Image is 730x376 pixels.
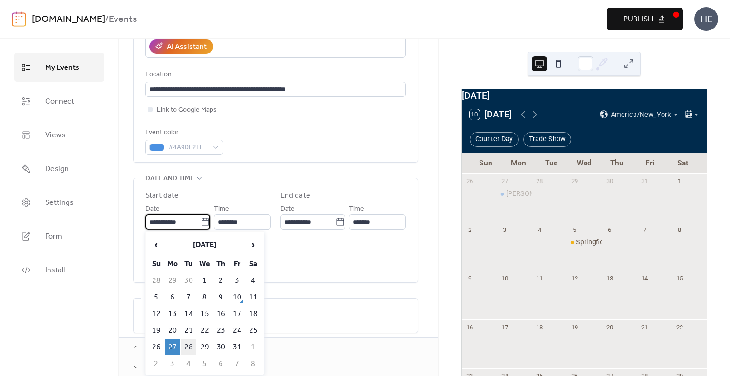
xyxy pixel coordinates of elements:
[181,273,196,289] td: 30
[45,94,74,109] span: Connect
[109,10,137,29] b: Events
[570,274,579,283] div: 12
[197,323,212,338] td: 22
[181,289,196,305] td: 7
[611,111,671,118] span: America/New_York
[45,229,62,244] span: Form
[213,339,229,355] td: 30
[149,356,164,372] td: 2
[165,306,180,322] td: 13
[134,346,196,368] button: Cancel
[14,255,104,284] a: Install
[45,128,66,143] span: Views
[470,153,502,174] div: Sun
[465,274,474,283] div: 9
[280,190,310,202] div: End date
[149,273,164,289] td: 28
[675,226,684,234] div: 8
[181,339,196,355] td: 28
[45,162,69,176] span: Design
[149,339,164,355] td: 26
[157,105,217,116] span: Link to Google Maps
[624,14,653,25] span: Publish
[246,289,261,305] td: 11
[246,306,261,322] td: 18
[280,203,295,215] span: Date
[500,177,509,185] div: 27
[165,356,180,372] td: 3
[500,226,509,234] div: 3
[145,203,160,215] span: Date
[535,177,544,185] div: 28
[535,323,544,331] div: 18
[462,89,707,103] div: [DATE]
[32,10,105,29] a: [DOMAIN_NAME]
[634,153,666,174] div: Fri
[14,53,104,82] a: My Events
[197,256,212,272] th: We
[213,273,229,289] td: 2
[605,323,614,331] div: 20
[213,306,229,322] td: 16
[165,235,245,255] th: [DATE]
[535,274,544,283] div: 11
[213,323,229,338] td: 23
[145,69,404,80] div: Location
[349,203,364,215] span: Time
[167,41,207,53] div: AI Assistant
[675,177,684,185] div: 1
[45,195,74,210] span: Settings
[502,153,535,174] div: Mon
[165,323,180,338] td: 20
[145,190,179,202] div: Start date
[640,274,649,283] div: 14
[230,289,245,305] td: 10
[607,8,683,30] button: Publish
[640,177,649,185] div: 31
[181,256,196,272] th: Tu
[497,189,532,199] div: Latham Ideal Counter Day
[466,107,516,122] button: 10[DATE]
[567,238,602,247] div: Springfield Casino Trade Show
[568,153,601,174] div: Wed
[149,39,213,54] button: AI Assistant
[149,289,164,305] td: 5
[14,188,104,217] a: Settings
[165,273,180,289] td: 29
[213,289,229,305] td: 9
[197,339,212,355] td: 29
[675,274,684,283] div: 15
[601,153,634,174] div: Thu
[246,235,260,254] span: ›
[605,177,614,185] div: 30
[149,235,163,254] span: ‹
[465,323,474,331] div: 16
[230,323,245,338] td: 24
[470,132,519,147] div: Counter Day
[14,120,104,149] a: Views
[640,323,649,331] div: 21
[213,356,229,372] td: 6
[197,356,212,372] td: 5
[149,306,164,322] td: 12
[465,226,474,234] div: 2
[246,356,261,372] td: 8
[465,177,474,185] div: 26
[640,226,649,234] div: 7
[45,60,79,75] span: My Events
[105,10,109,29] b: /
[149,256,164,272] th: Su
[14,87,104,116] a: Connect
[165,256,180,272] th: Mo
[570,323,579,331] div: 19
[246,273,261,289] td: 4
[523,132,571,147] div: Trade Show
[230,306,245,322] td: 17
[675,323,684,331] div: 22
[181,356,196,372] td: 4
[576,238,671,247] div: Springfield Casino Trade Show
[14,154,104,183] a: Design
[535,153,568,174] div: Tue
[149,323,164,338] td: 19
